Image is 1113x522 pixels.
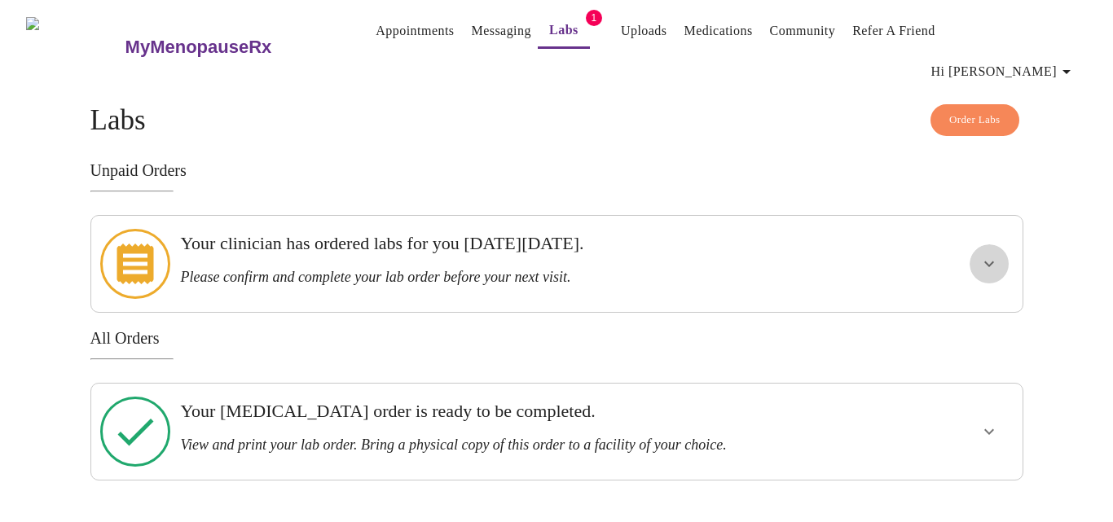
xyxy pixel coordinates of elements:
[621,20,667,42] a: Uploads
[369,15,460,47] button: Appointments
[614,15,674,47] button: Uploads
[125,37,272,58] h3: MyMenopauseRx
[763,15,842,47] button: Community
[684,20,752,42] a: Medications
[586,10,602,26] span: 1
[949,111,1001,129] span: Order Labs
[538,14,590,49] button: Labs
[90,161,1023,180] h3: Unpaid Orders
[677,15,759,47] button: Medications
[180,436,842,454] h3: View and print your lab order. Bring a physical copy of this order to a facility of your choice.
[471,20,530,42] a: Messaging
[90,329,1023,348] h3: All Orders
[376,20,454,42] a: Appointments
[852,20,935,42] a: Refer a Friend
[846,15,942,47] button: Refer a Friend
[970,412,1009,451] button: show more
[26,17,123,78] img: MyMenopauseRx Logo
[970,244,1009,283] button: show more
[123,19,337,76] a: MyMenopauseRx
[930,104,1019,136] button: Order Labs
[180,401,842,422] h3: Your [MEDICAL_DATA] order is ready to be completed.
[549,19,578,42] a: Labs
[464,15,537,47] button: Messaging
[770,20,836,42] a: Community
[180,233,842,254] h3: Your clinician has ordered labs for you [DATE][DATE].
[90,104,1023,137] h4: Labs
[931,60,1076,83] span: Hi [PERSON_NAME]
[180,269,842,286] h3: Please confirm and complete your lab order before your next visit.
[925,55,1083,88] button: Hi [PERSON_NAME]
